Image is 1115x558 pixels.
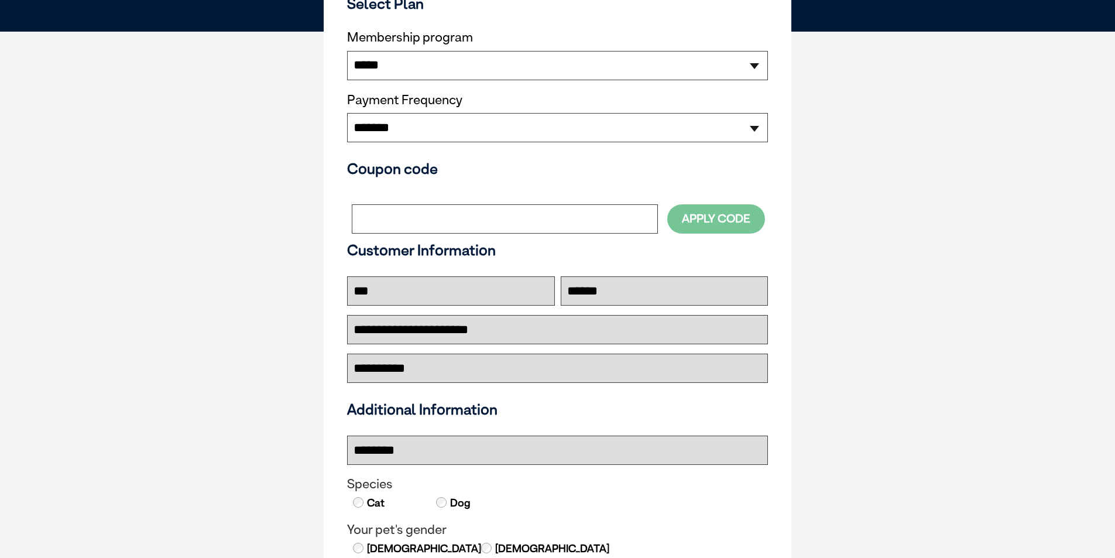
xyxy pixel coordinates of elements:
h3: Coupon code [347,160,768,177]
legend: Your pet's gender [347,522,768,538]
h3: Customer Information [347,241,768,259]
legend: Species [347,477,768,492]
label: Membership program [347,30,768,45]
label: Payment Frequency [347,93,462,108]
button: Apply Code [667,204,765,233]
h3: Additional Information [342,400,773,418]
